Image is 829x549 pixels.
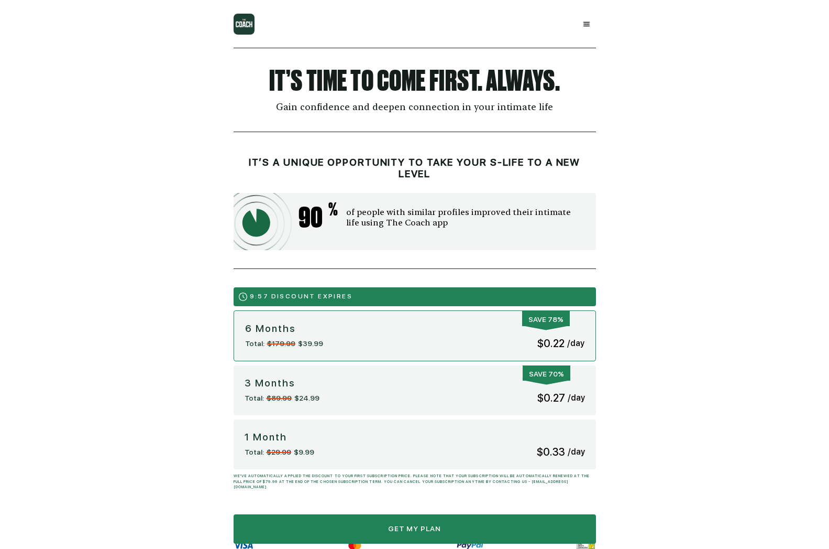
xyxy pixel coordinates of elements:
span: / day [568,446,585,458]
h1: it’s time to Come first. always. [234,67,596,95]
span: / day [568,392,585,404]
span: $179.99 [267,338,295,349]
span: % [328,201,338,232]
span: $9.99 [294,447,314,458]
p: 9:57 DISCOUNT EXPIRES [250,293,352,301]
p: WE'VE AUTOMATICALLY APPLIED THE DISCOUNT TO YOUR FIRST SUBSCRIPTION PRICE. PLEASE NOTE THAT YOUR ... [234,473,596,490]
p: of people with similar profiles improved their intimate life using The Coach app [346,207,585,228]
span: $0.22 [537,336,565,351]
span: / day [567,337,584,350]
button: get my plan [234,514,596,544]
span: Total: [245,393,264,404]
span: Total: [245,447,264,458]
h2: Gain confidence and deepen connection in your intimate life [234,101,596,113]
span: $89.99 [267,393,292,404]
span: Total: [245,338,264,349]
span: $0.27 [537,390,565,406]
p: 1 Month [245,430,314,444]
p: 3 Months [245,376,319,390]
span: Save 70% [529,370,564,378]
img: icon [234,193,376,250]
span: Save 78% [528,315,563,324]
span: 90 [299,203,333,232]
p: 6 months [245,322,323,336]
span: $0.33 [537,444,565,460]
span: $39.99 [298,338,323,349]
span: $29.99 [267,447,291,458]
img: logo [234,14,255,35]
span: $24.99 [294,393,319,404]
h2: It’s a unique opportunity to take your s-life to a new level [234,157,596,181]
